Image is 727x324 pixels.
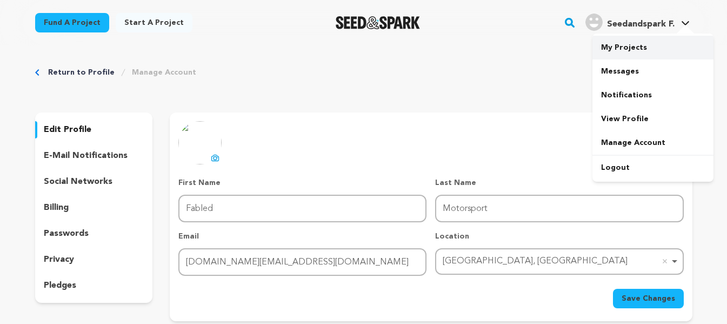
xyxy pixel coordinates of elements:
div: Seedandspark F.'s Profile [585,14,675,31]
button: passwords [35,225,153,242]
input: Email [178,248,426,276]
a: Start a project [116,13,192,32]
p: social networks [44,175,112,188]
img: Seed&Spark Logo Dark Mode [336,16,421,29]
span: Seedandspark F. [607,20,675,29]
button: e-mail notifications [35,147,153,164]
div: [GEOGRAPHIC_DATA], [GEOGRAPHIC_DATA] [443,254,669,269]
a: Manage Account [592,131,713,155]
p: e-mail notifications [44,149,128,162]
a: Seedandspark F.'s Profile [583,11,692,31]
button: privacy [35,251,153,268]
input: First Name [178,195,426,222]
p: Location [435,231,683,242]
a: Manage Account [132,67,196,78]
button: Remove item: 'ChIJBWqsgNET1moRcOCMIXVWBAU' [659,256,670,267]
input: Last Name [435,195,683,222]
a: Seed&Spark Homepage [336,16,421,29]
button: Save Changes [613,289,684,308]
img: user.png [585,14,603,31]
button: social networks [35,173,153,190]
p: Email [178,231,426,242]
a: View Profile [592,107,713,131]
div: Breadcrumb [35,67,692,78]
p: billing [44,201,69,214]
span: Save Changes [622,293,675,304]
a: My Projects [592,36,713,59]
p: passwords [44,227,89,240]
a: Return to Profile [48,67,115,78]
p: pledges [44,279,76,292]
p: privacy [44,253,74,266]
p: Last Name [435,177,683,188]
a: Logout [592,156,713,180]
a: Notifications [592,83,713,107]
p: First Name [178,177,426,188]
a: Fund a project [35,13,109,32]
a: Messages [592,59,713,83]
span: Seedandspark F.'s Profile [583,11,692,34]
button: billing [35,199,153,216]
button: edit profile [35,121,153,138]
button: pledges [35,277,153,294]
p: edit profile [44,123,91,136]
